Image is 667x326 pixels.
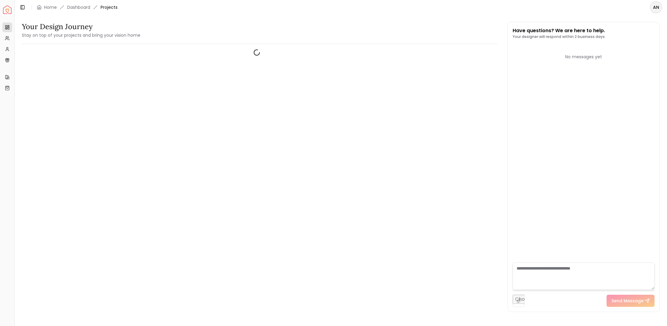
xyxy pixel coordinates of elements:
[651,2,662,13] span: AN
[3,5,12,14] img: Spacejoy Logo
[650,1,662,13] button: AN
[22,22,140,32] h3: Your Design Journey
[37,4,118,10] nav: breadcrumb
[3,5,12,14] a: Spacejoy
[513,27,606,34] p: Have questions? We are here to help.
[513,54,655,60] div: No messages yet
[513,34,606,39] p: Your designer will respond within 2 business days.
[101,4,118,10] span: Projects
[44,4,57,10] a: Home
[67,4,90,10] a: Dashboard
[22,32,140,38] small: Stay on top of your projects and bring your vision home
